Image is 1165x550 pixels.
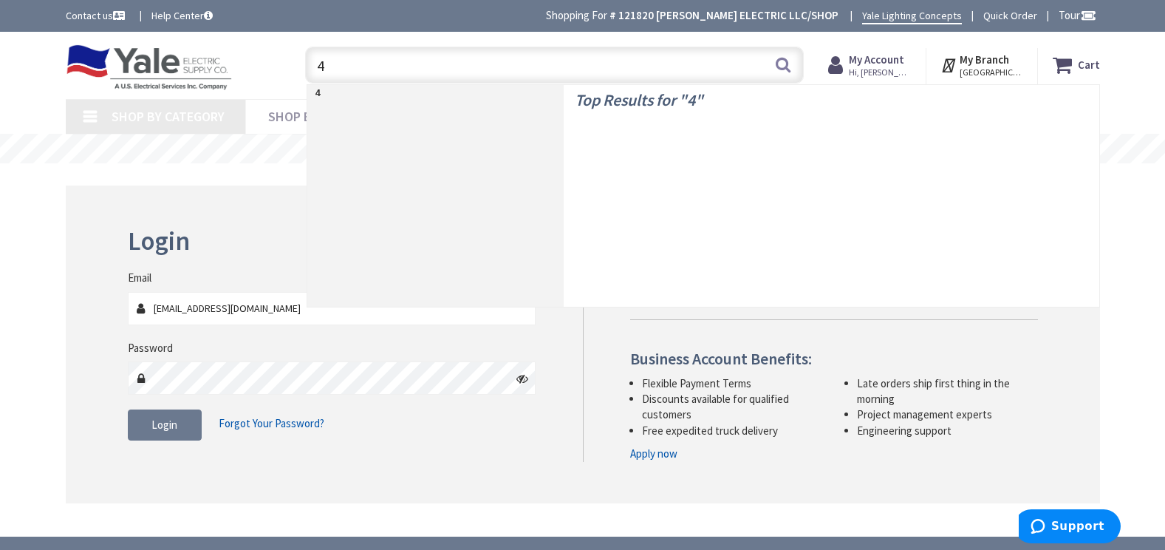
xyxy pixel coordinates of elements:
[857,423,1038,438] li: Engineering support
[305,47,804,84] input: What are you looking for?
[151,418,177,432] span: Login
[315,86,320,99] strong: 4
[983,8,1037,23] a: Quick Order
[128,292,536,325] input: Email
[128,270,151,285] label: Email
[516,373,528,384] i: Click here to show/hide password
[1019,509,1121,546] iframe: Opens a widget where you can find more information
[609,8,616,22] strong: #
[151,8,213,23] a: Help Center
[66,44,233,90] img: Yale Electric Supply Co.
[828,52,912,78] a: My Account Hi, [PERSON_NAME]
[630,350,1038,367] h4: Business Account Benefits:
[575,85,1088,109] h4: Top Results for " "
[857,407,1038,422] li: Project management experts
[630,446,677,461] a: Apply now
[849,52,904,67] strong: My Account
[960,52,1009,67] strong: My Branch
[219,410,324,438] a: Forgot Your Password?
[642,423,823,438] li: Free expedited truck delivery
[1078,52,1100,78] strong: Cart
[857,376,1038,407] li: Late orders ship first thing in the morning
[128,340,173,356] label: Password
[849,67,912,78] span: Hi, [PERSON_NAME]
[112,108,225,125] span: Shop By Category
[1059,8,1096,22] span: Tour
[642,391,823,423] li: Discounts available for qualified customers
[1053,52,1100,78] a: Cart
[128,227,536,256] h2: Login
[862,8,962,24] a: Yale Lighting Concepts
[268,108,347,125] span: Shop By List
[940,52,1022,78] div: My Branch [GEOGRAPHIC_DATA], [GEOGRAPHIC_DATA]
[546,8,607,22] span: Shopping For
[687,89,695,110] strong: 4
[66,8,128,23] a: Contact us
[642,376,823,391] li: Flexible Payment Terms
[128,410,202,441] button: Login
[618,8,838,22] strong: 121820 [PERSON_NAME] ELECTRIC LLC/SHOP
[960,67,1022,78] span: [GEOGRAPHIC_DATA], [GEOGRAPHIC_DATA]
[219,416,324,430] span: Forgot Your Password?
